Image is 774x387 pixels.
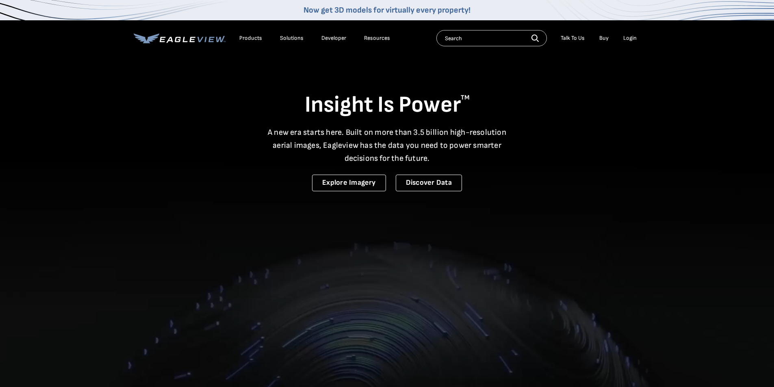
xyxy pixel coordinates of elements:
[599,35,609,42] a: Buy
[280,35,304,42] div: Solutions
[263,126,512,165] p: A new era starts here. Built on more than 3.5 billion high-resolution aerial images, Eagleview ha...
[312,175,386,191] a: Explore Imagery
[561,35,585,42] div: Talk To Us
[364,35,390,42] div: Resources
[396,175,462,191] a: Discover Data
[321,35,346,42] a: Developer
[623,35,637,42] div: Login
[239,35,262,42] div: Products
[461,94,470,102] sup: TM
[134,91,641,119] h1: Insight Is Power
[436,30,547,46] input: Search
[304,5,470,15] a: Now get 3D models for virtually every property!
